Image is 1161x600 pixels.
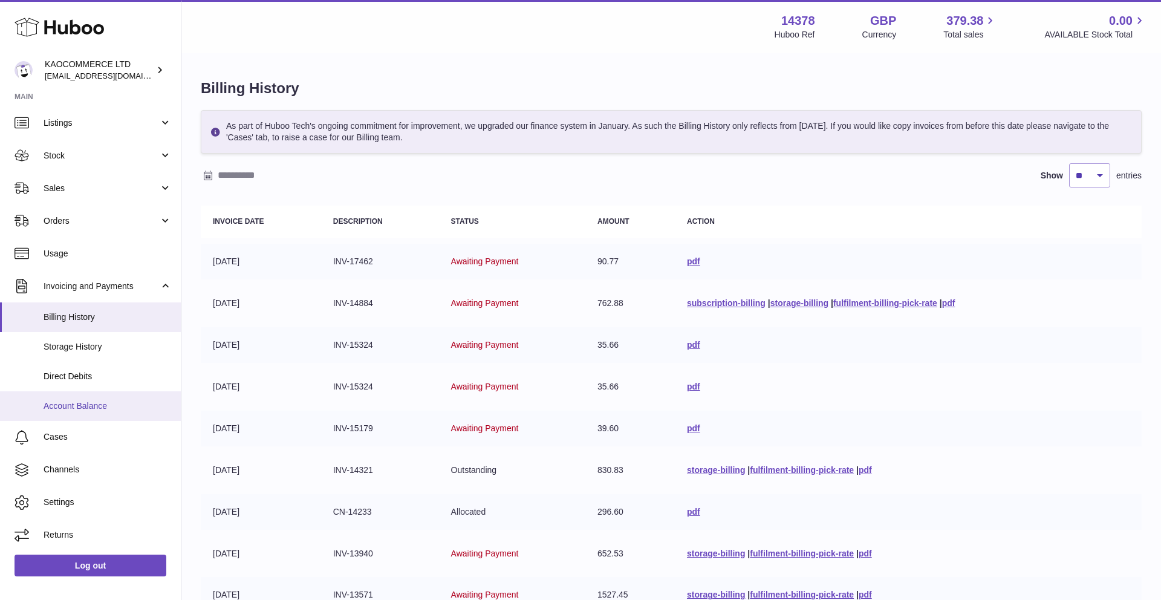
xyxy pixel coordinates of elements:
a: storage-billing [687,590,745,599]
a: fulfilment-billing-pick-rate [750,549,854,558]
td: CN-14233 [321,494,439,530]
strong: Action [687,217,715,226]
td: 652.53 [585,536,675,572]
span: [EMAIL_ADDRESS][DOMAIN_NAME] [45,71,178,80]
a: fulfilment-billing-pick-rate [833,298,937,308]
td: [DATE] [201,327,321,363]
span: Allocated [451,507,486,517]
td: INV-15179 [321,411,439,446]
span: entries [1116,170,1142,181]
span: Stock [44,150,159,161]
td: 35.66 [585,327,675,363]
a: fulfilment-billing-pick-rate [750,590,854,599]
a: pdf [687,507,700,517]
a: pdf [687,423,700,433]
span: Awaiting Payment [451,590,519,599]
div: As part of Huboo Tech's ongoing commitment for improvement, we upgraded our finance system in Jan... [201,110,1142,154]
td: 762.88 [585,285,675,321]
a: 379.38 Total sales [943,13,997,41]
strong: Description [333,217,383,226]
td: 830.83 [585,452,675,488]
a: pdf [687,256,700,266]
span: | [768,298,770,308]
a: pdf [859,590,872,599]
span: Listings [44,117,159,129]
td: INV-14321 [321,452,439,488]
span: Invoicing and Payments [44,281,159,292]
td: [DATE] [201,536,321,572]
label: Show [1041,170,1063,181]
td: INV-14884 [321,285,439,321]
td: 90.77 [585,244,675,279]
a: pdf [859,549,872,558]
span: Awaiting Payment [451,423,519,433]
strong: GBP [870,13,896,29]
span: | [747,549,750,558]
span: | [747,465,750,475]
span: Awaiting Payment [451,256,519,266]
td: INV-13940 [321,536,439,572]
span: Awaiting Payment [451,298,519,308]
a: pdf [859,465,872,475]
span: Usage [44,248,172,259]
a: Log out [15,555,166,576]
span: 379.38 [946,13,983,29]
span: Orders [44,215,159,227]
h1: Billing History [201,79,1142,98]
div: Huboo Ref [775,29,815,41]
td: [DATE] [201,494,321,530]
span: Total sales [943,29,997,41]
span: Storage History [44,341,172,353]
td: INV-17462 [321,244,439,279]
td: 296.60 [585,494,675,530]
span: Returns [44,529,172,541]
td: 39.60 [585,411,675,446]
span: Awaiting Payment [451,549,519,558]
strong: Status [451,217,479,226]
a: storage-billing [687,549,745,558]
td: [DATE] [201,452,321,488]
td: INV-15324 [321,327,439,363]
span: Awaiting Payment [451,340,519,350]
a: storage-billing [770,298,828,308]
td: [DATE] [201,285,321,321]
span: Awaiting Payment [451,382,519,391]
strong: Invoice Date [213,217,264,226]
span: | [856,465,859,475]
div: KAOCOMMERCE LTD [45,59,154,82]
span: Settings [44,497,172,508]
strong: 14378 [781,13,815,29]
td: [DATE] [201,369,321,405]
span: Direct Debits [44,371,172,382]
a: 0.00 AVAILABLE Stock Total [1044,13,1146,41]
span: Channels [44,464,172,475]
div: Currency [862,29,897,41]
a: pdf [687,382,700,391]
span: Outstanding [451,465,497,475]
span: Billing History [44,311,172,323]
span: Sales [44,183,159,194]
span: | [747,590,750,599]
strong: Amount [597,217,629,226]
span: | [831,298,833,308]
td: [DATE] [201,244,321,279]
span: AVAILABLE Stock Total [1044,29,1146,41]
a: pdf [687,340,700,350]
a: subscription-billing [687,298,766,308]
span: | [940,298,942,308]
a: pdf [942,298,955,308]
td: INV-15324 [321,369,439,405]
span: | [856,549,859,558]
span: | [856,590,859,599]
img: hello@lunera.co.uk [15,61,33,79]
a: storage-billing [687,465,745,475]
span: Cases [44,431,172,443]
a: fulfilment-billing-pick-rate [750,465,854,475]
td: [DATE] [201,411,321,446]
span: 0.00 [1109,13,1133,29]
td: 35.66 [585,369,675,405]
span: Account Balance [44,400,172,412]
